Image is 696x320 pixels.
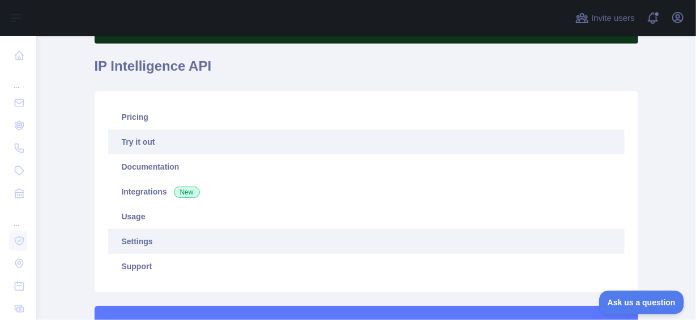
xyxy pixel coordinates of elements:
[599,291,685,314] iframe: Toggle Customer Support
[9,68,27,90] div: ...
[108,154,625,179] a: Documentation
[9,206,27,228] div: ...
[108,204,625,229] a: Usage
[95,57,638,84] h1: IP Intelligence API
[108,254,625,279] a: Support
[591,12,635,25] span: Invite users
[108,129,625,154] a: Try it out
[573,9,637,27] button: Invite users
[108,229,625,254] a: Settings
[174,187,200,198] span: New
[108,105,625,129] a: Pricing
[108,179,625,204] a: Integrations New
